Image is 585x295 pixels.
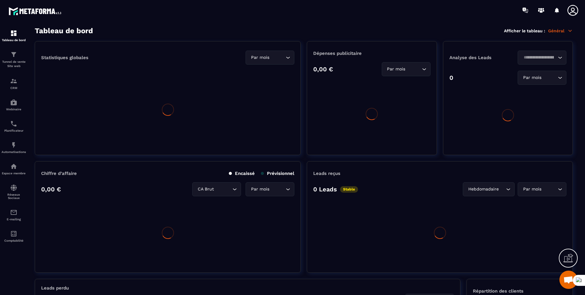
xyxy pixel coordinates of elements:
p: E-mailing [2,218,26,221]
p: 0 Leads [313,186,337,193]
img: formation [10,77,17,85]
span: Par mois [386,66,407,73]
img: formation [10,30,17,37]
p: 0,00 € [41,186,61,193]
span: Par mois [522,186,543,193]
p: Leads perdu [41,285,69,291]
p: Espace membre [2,172,26,175]
img: accountant [10,230,17,237]
div: Search for option [246,51,294,65]
p: 0 [449,74,453,81]
input: Search for option [543,186,556,193]
a: formationformationTunnel de vente Site web [2,46,26,73]
p: Chiffre d’affaire [41,171,77,176]
p: Automatisations [2,150,26,154]
span: Par mois [250,186,271,193]
img: social-network [10,184,17,191]
a: formationformationTableau de bord [2,25,26,46]
span: CA Brut [196,186,215,193]
p: Répartition des clients [473,288,566,294]
p: Comptabilité [2,239,26,242]
div: Search for option [192,182,241,196]
p: Analyse des Leads [449,55,508,60]
div: Search for option [518,51,566,65]
a: automationsautomationsWebinaire [2,94,26,116]
input: Search for option [500,186,505,193]
img: automations [10,141,17,149]
a: emailemailE-mailing [2,204,26,226]
input: Search for option [271,186,284,193]
div: Search for option [382,62,431,76]
a: accountantaccountantComptabilité [2,226,26,247]
a: automationsautomationsAutomatisations [2,137,26,158]
p: Général [548,28,573,34]
div: Search for option [246,182,294,196]
p: Planificateur [2,129,26,132]
div: Search for option [518,71,566,85]
img: logo [9,5,63,17]
img: formation [10,51,17,58]
p: Afficher le tableau : [504,28,545,33]
input: Search for option [407,66,420,73]
a: formationformationCRM [2,73,26,94]
p: Encaissé [229,171,255,176]
input: Search for option [543,74,556,81]
p: Dépenses publicitaire [313,51,430,56]
span: Hebdomadaire [467,186,500,193]
img: automations [10,163,17,170]
div: Search for option [463,182,515,196]
p: Prévisionnel [261,171,294,176]
input: Search for option [522,54,556,61]
input: Search for option [271,54,284,61]
img: automations [10,99,17,106]
h3: Tableau de bord [35,27,93,35]
p: Réseaux Sociaux [2,193,26,200]
input: Search for option [215,186,231,193]
p: 0,00 € [313,66,333,73]
div: Mở cuộc trò chuyện [559,271,578,289]
img: email [10,209,17,216]
p: Tunnel de vente Site web [2,60,26,68]
p: Leads reçus [313,171,340,176]
a: automationsautomationsEspace membre [2,158,26,179]
p: Stable [340,186,358,193]
a: schedulerschedulerPlanificateur [2,116,26,137]
p: Tableau de bord [2,38,26,42]
a: social-networksocial-networkRéseaux Sociaux [2,179,26,204]
p: Statistiques globales [41,55,88,60]
span: Par mois [522,74,543,81]
p: CRM [2,86,26,90]
p: Webinaire [2,108,26,111]
div: Search for option [518,182,566,196]
img: scheduler [10,120,17,127]
span: Par mois [250,54,271,61]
